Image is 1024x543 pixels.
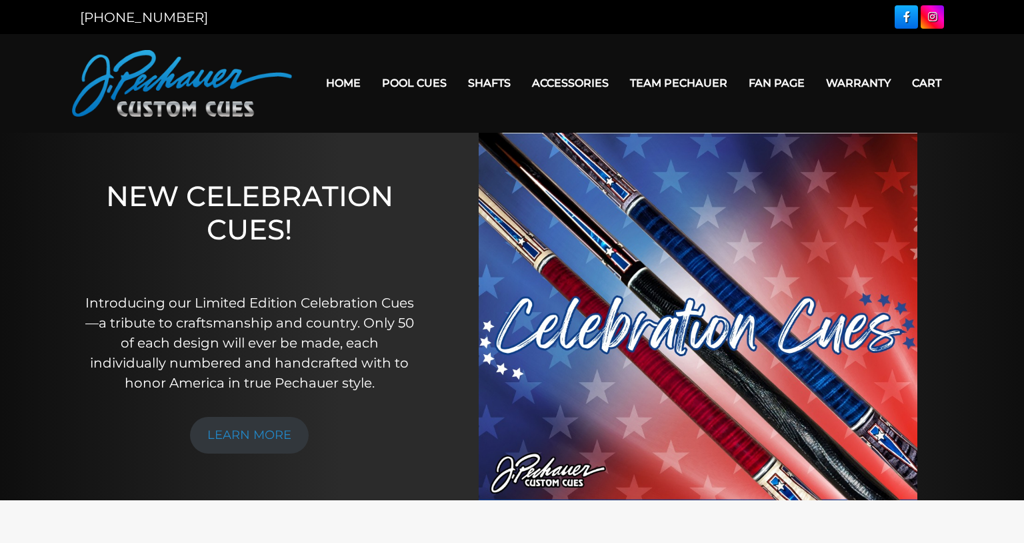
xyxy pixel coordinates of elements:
[619,66,738,100] a: Team Pechauer
[315,66,371,100] a: Home
[72,50,292,117] img: Pechauer Custom Cues
[901,66,952,100] a: Cart
[83,293,415,393] p: Introducing our Limited Edition Celebration Cues—a tribute to craftsmanship and country. Only 50 ...
[738,66,815,100] a: Fan Page
[457,66,521,100] a: Shafts
[80,9,208,25] a: [PHONE_NUMBER]
[371,66,457,100] a: Pool Cues
[521,66,619,100] a: Accessories
[83,179,415,275] h1: NEW CELEBRATION CUES!
[815,66,901,100] a: Warranty
[190,417,309,454] a: LEARN MORE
